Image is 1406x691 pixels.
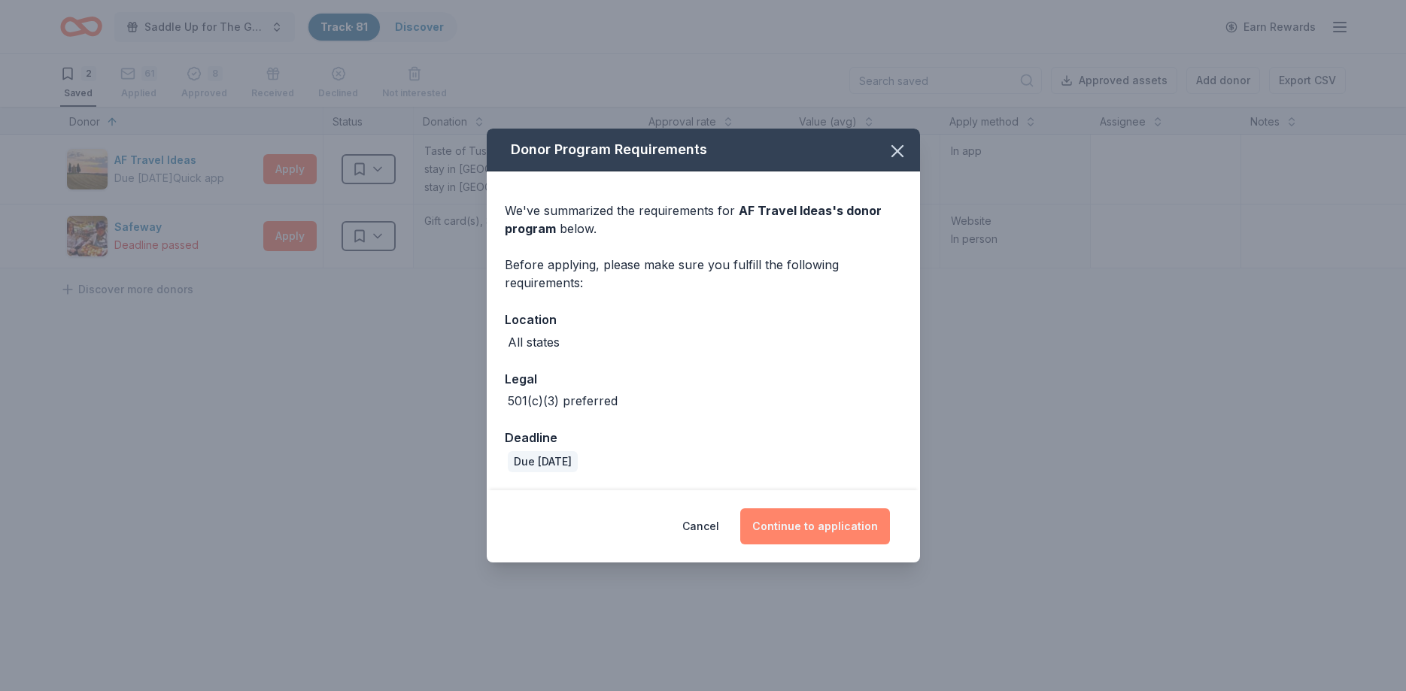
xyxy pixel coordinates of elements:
div: Donor Program Requirements [487,129,920,171]
div: 501(c)(3) preferred [508,392,618,410]
div: All states [508,333,560,351]
button: Continue to application [740,508,890,544]
div: We've summarized the requirements for below. [505,202,902,238]
div: Deadline [505,428,902,447]
div: Before applying, please make sure you fulfill the following requirements: [505,256,902,292]
div: Location [505,310,902,329]
button: Cancel [682,508,719,544]
div: Due [DATE] [508,451,578,472]
div: Legal [505,369,902,389]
